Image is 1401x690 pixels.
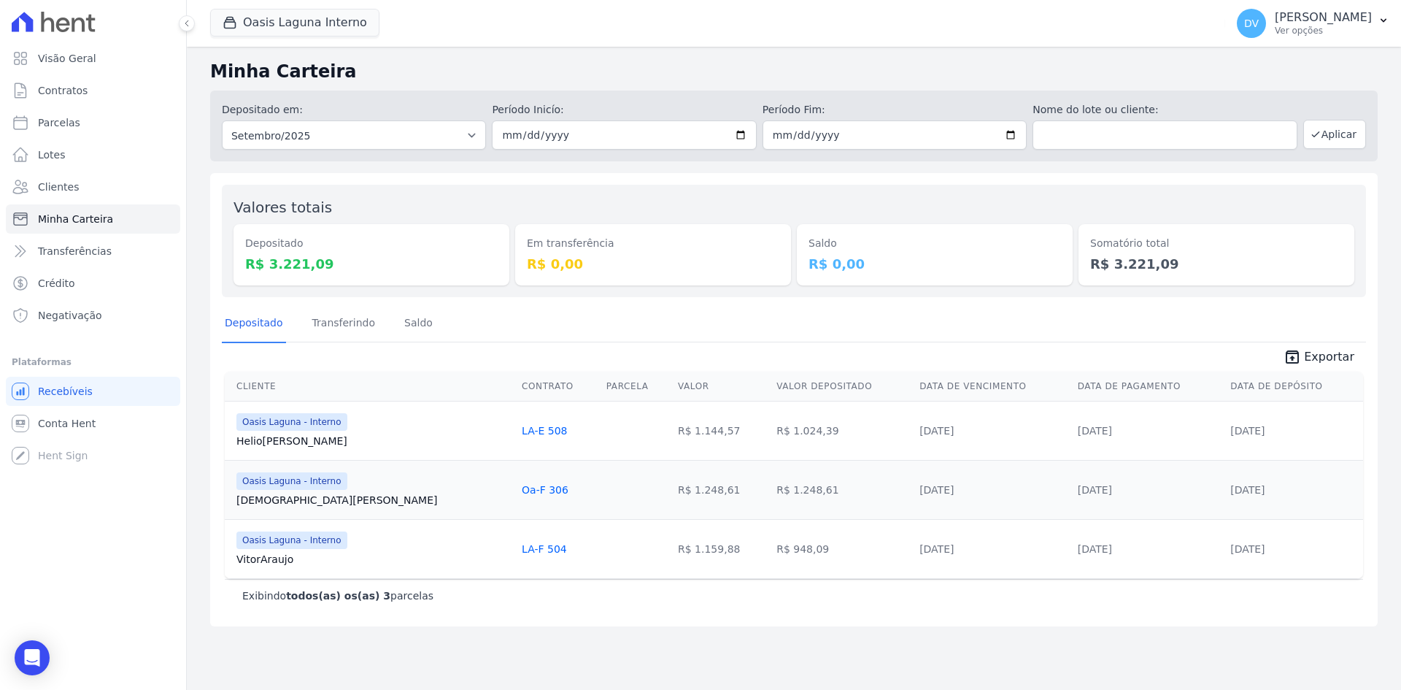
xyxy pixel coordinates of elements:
span: Oasis Laguna - Interno [236,532,347,549]
a: [DATE] [1230,543,1265,555]
a: Lotes [6,140,180,169]
a: LA-E 508 [522,425,567,437]
th: Cliente [225,372,516,402]
p: [PERSON_NAME] [1275,10,1372,25]
span: Transferências [38,244,112,258]
label: Período Fim: [763,102,1027,118]
th: Valor [672,372,771,402]
span: Visão Geral [38,51,96,66]
a: Transferências [6,237,180,266]
span: Parcelas [38,115,80,130]
a: [DATE] [1078,484,1112,496]
label: Valores totais [233,199,332,216]
td: R$ 1.248,61 [672,460,771,519]
a: Minha Carteira [6,204,180,234]
a: [DATE] [919,484,954,496]
dt: Em transferência [527,236,779,251]
th: Data de Vencimento [914,372,1072,402]
span: Negativação [38,308,102,323]
a: Recebíveis [6,377,180,406]
a: [DATE] [1230,425,1265,437]
dd: R$ 3.221,09 [1090,254,1343,274]
td: R$ 948,09 [771,519,914,578]
a: Negativação [6,301,180,330]
button: Aplicar [1303,120,1366,149]
th: Data de Pagamento [1072,372,1225,402]
a: [DATE] [1230,484,1265,496]
dd: R$ 0,00 [808,254,1061,274]
a: VitorAraujo [236,552,510,567]
a: unarchive Exportar [1272,348,1366,369]
a: [DATE] [1078,543,1112,555]
dd: R$ 3.221,09 [245,254,498,274]
td: R$ 1.024,39 [771,401,914,460]
label: Depositado em: [222,104,303,115]
p: Exibindo parcelas [242,589,433,603]
span: Oasis Laguna - Interno [236,472,347,490]
a: LA-F 504 [522,543,567,555]
label: Período Inicío: [492,102,756,118]
a: [DATE] [919,425,954,437]
dt: Somatório total [1090,236,1343,251]
a: Oa-F 306 [522,484,568,496]
a: Conta Hent [6,409,180,438]
th: Data de Depósito [1224,372,1363,402]
span: Recebíveis [38,384,93,399]
span: Clientes [38,180,79,194]
span: Conta Hent [38,416,96,431]
a: Contratos [6,76,180,105]
a: Visão Geral [6,44,180,73]
div: Plataformas [12,353,174,371]
span: Lotes [38,147,66,162]
a: Parcelas [6,108,180,137]
th: Valor Depositado [771,372,914,402]
p: Ver opções [1275,25,1372,37]
span: Exportar [1304,348,1354,366]
dd: R$ 0,00 [527,254,779,274]
span: Oasis Laguna - Interno [236,413,347,431]
a: [DATE] [919,543,954,555]
b: todos(as) os(as) 3 [286,590,390,602]
dt: Saldo [808,236,1061,251]
button: Oasis Laguna Interno [210,9,379,37]
label: Nome do lote ou cliente: [1033,102,1297,118]
td: R$ 1.248,61 [771,460,914,519]
a: [DATE] [1078,425,1112,437]
a: [DEMOGRAPHIC_DATA][PERSON_NAME] [236,493,510,507]
span: Minha Carteira [38,212,113,226]
a: Helio[PERSON_NAME] [236,434,510,448]
th: Contrato [516,372,601,402]
i: unarchive [1284,348,1301,366]
a: Depositado [222,305,286,343]
a: Clientes [6,172,180,202]
a: Crédito [6,269,180,298]
h2: Minha Carteira [210,58,1378,85]
td: R$ 1.159,88 [672,519,771,578]
span: Crédito [38,276,75,291]
td: R$ 1.144,57 [672,401,771,460]
a: Saldo [401,305,436,343]
a: Transferindo [309,305,379,343]
span: DV [1244,18,1259,28]
div: Open Intercom Messenger [15,640,50,675]
th: Parcela [601,372,672,402]
button: DV [PERSON_NAME] Ver opções [1225,3,1401,44]
dt: Depositado [245,236,498,251]
span: Contratos [38,83,88,98]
